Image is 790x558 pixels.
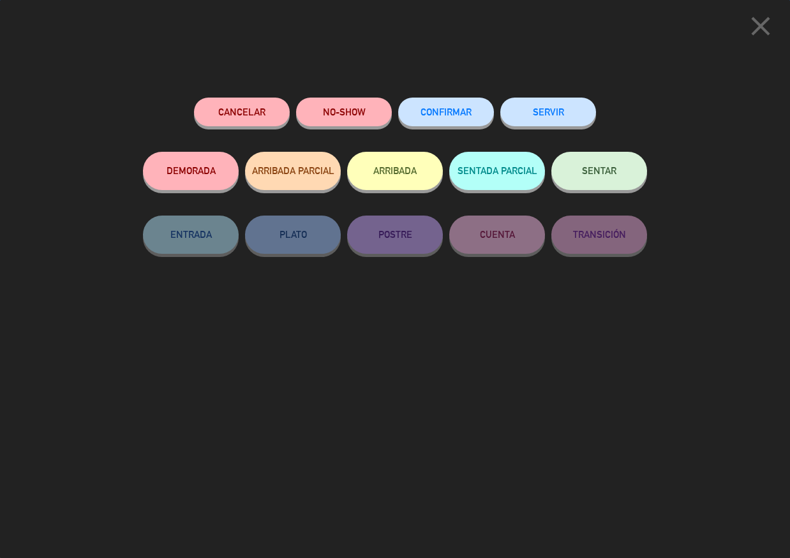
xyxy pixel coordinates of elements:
[143,216,239,254] button: ENTRADA
[245,152,341,190] button: ARRIBADA PARCIAL
[741,10,780,47] button: close
[245,216,341,254] button: PLATO
[449,152,545,190] button: SENTADA PARCIAL
[143,152,239,190] button: DEMORADA
[421,106,472,117] span: CONFIRMAR
[296,98,392,126] button: NO-SHOW
[551,216,647,254] button: TRANSICIÓN
[500,98,596,126] button: SERVIR
[252,165,334,176] span: ARRIBADA PARCIAL
[551,152,647,190] button: SENTAR
[582,165,616,176] span: SENTAR
[745,10,777,42] i: close
[347,152,443,190] button: ARRIBADA
[347,216,443,254] button: POSTRE
[398,98,494,126] button: CONFIRMAR
[194,98,290,126] button: Cancelar
[449,216,545,254] button: CUENTA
